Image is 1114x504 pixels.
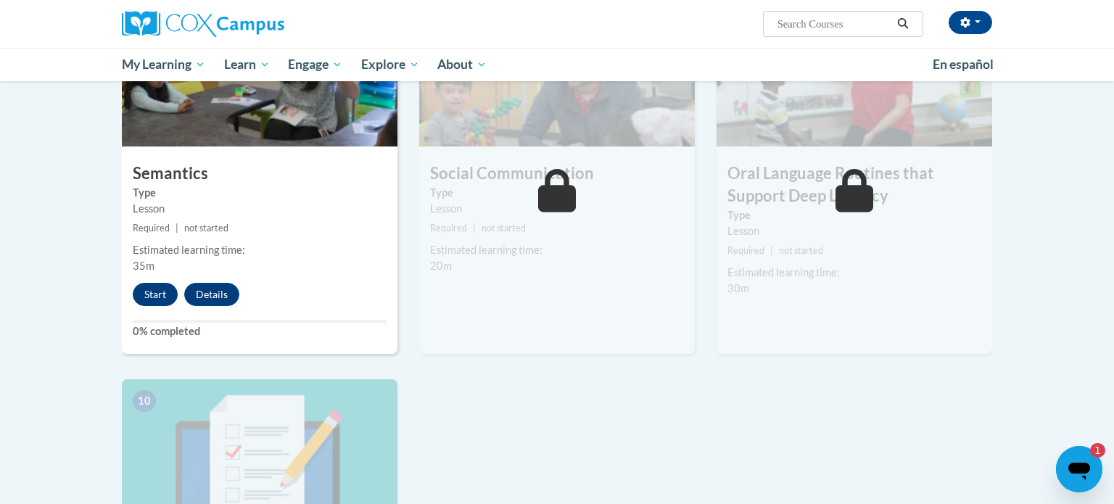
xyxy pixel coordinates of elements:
[122,56,205,73] span: My Learning
[727,207,981,223] label: Type
[776,15,892,33] input: Search Courses
[727,265,981,281] div: Estimated learning time:
[727,282,749,294] span: 30m
[779,245,823,256] span: not started
[419,162,695,185] h3: Social Communication
[430,223,467,234] span: Required
[430,260,452,272] span: 20m
[133,283,178,306] button: Start
[224,56,270,73] span: Learn
[933,57,994,72] span: En español
[727,223,981,239] div: Lesson
[770,245,773,256] span: |
[133,223,170,234] span: Required
[727,245,764,256] span: Required
[133,260,154,272] span: 35m
[1056,446,1102,492] iframe: Button to launch messaging window, 1 unread message
[361,56,419,73] span: Explore
[122,162,397,185] h3: Semantics
[133,242,387,258] div: Estimated learning time:
[184,283,239,306] button: Details
[352,48,429,81] a: Explore
[100,48,1014,81] div: Main menu
[278,48,352,81] a: Engage
[184,223,228,234] span: not started
[1076,443,1105,458] iframe: Number of unread messages
[215,48,279,81] a: Learn
[717,162,992,207] h3: Oral Language Routines that Support Deep Literacy
[122,11,284,37] img: Cox Campus
[133,185,387,201] label: Type
[473,223,476,234] span: |
[133,390,156,412] span: 10
[923,49,1003,80] a: En español
[430,242,684,258] div: Estimated learning time:
[122,11,397,37] a: Cox Campus
[892,15,914,33] button: Search
[430,185,684,201] label: Type
[112,48,215,81] a: My Learning
[482,223,526,234] span: not started
[133,201,387,217] div: Lesson
[133,323,387,339] label: 0% completed
[949,11,992,34] button: Account Settings
[288,56,342,73] span: Engage
[176,223,178,234] span: |
[437,56,487,73] span: About
[430,201,684,217] div: Lesson
[429,48,497,81] a: About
